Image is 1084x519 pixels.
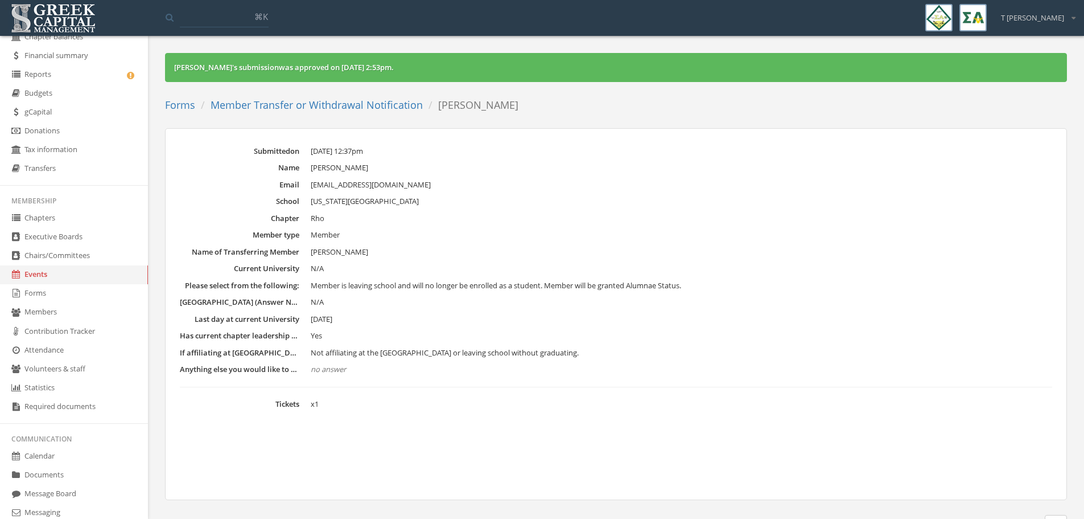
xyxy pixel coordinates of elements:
[180,364,299,375] dt: Anything else you would like to add or share?
[311,399,1052,410] dd: x 1
[180,196,299,207] dt: School
[180,247,299,258] dt: Name of Transferring Member
[311,230,1052,241] dd: Member
[311,162,1052,174] dd: [PERSON_NAME]
[180,179,299,190] dt: Email
[180,230,299,240] dt: Member type
[311,348,579,358] span: Not affiliating at the [GEOGRAPHIC_DATA] or leaving school without graduating.
[311,213,1052,224] dd: Rho
[180,162,299,173] dt: Name
[180,399,299,410] dt: Tickets
[311,247,368,257] span: [PERSON_NAME]
[1001,13,1064,23] span: T [PERSON_NAME]
[341,62,391,72] span: [DATE] 2:53pm
[311,179,1052,191] dd: [EMAIL_ADDRESS][DOMAIN_NAME]
[311,364,346,374] em: no answer
[311,314,332,324] span: [DATE]
[180,280,299,291] dt: Please select from the following:
[180,213,299,224] dt: Chapter
[211,98,423,112] a: Member Transfer or Withdrawal Notification
[311,146,363,156] span: [DATE] 12:37pm
[254,11,268,22] span: ⌘K
[165,98,195,112] a: Forms
[180,146,299,157] dt: Submitted on
[311,196,1052,207] dd: [US_STATE][GEOGRAPHIC_DATA]
[180,263,299,274] dt: Current University
[180,348,299,358] dt: If affiliating at new university, has that chapter's leadership been notified?
[994,4,1075,23] div: T [PERSON_NAME]
[174,62,1058,73] div: [PERSON_NAME] 's submission was approved on .
[311,330,322,341] span: Yes
[180,314,299,325] dt: Last day at current University
[311,280,681,291] span: Member is leaving school and will no longer be enrolled as a student. Member will be granted Alum...
[180,297,299,308] dt: New University (Answer N/A if leaving school without graduating.)
[311,263,324,273] span: N/A
[180,330,299,341] dt: Has current chapter leadership been made aware of this transfer?
[423,98,518,113] li: [PERSON_NAME]
[311,297,324,307] span: N/A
